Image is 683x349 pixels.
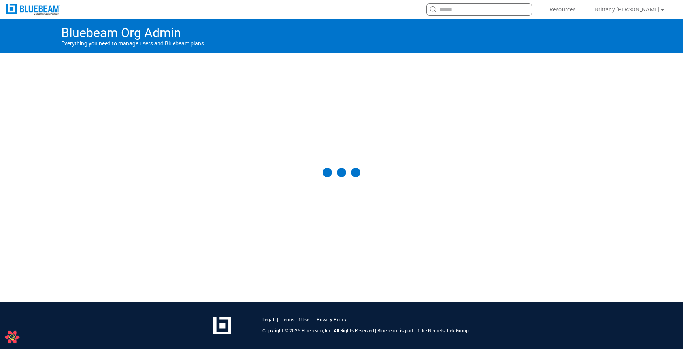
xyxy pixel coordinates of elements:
[540,3,585,16] button: Resources
[262,317,274,323] a: Legal
[281,317,309,323] a: Terms of Use
[55,19,628,53] div: Everything you need to manage users and Bluebeam plans.
[317,317,347,323] a: Privacy Policy
[323,168,360,177] div: undefined
[262,328,470,334] p: Copyright © 2025 Bluebeam, Inc. All Rights Reserved | Bluebeam is part of the Nemetschek Group.
[61,25,622,40] h1: Bluebeam Org Admin
[585,3,675,16] button: Brittany [PERSON_NAME]
[6,4,60,15] img: Bluebeam, Inc.
[4,329,20,345] button: Open React Query Devtools
[262,317,347,323] div: | |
